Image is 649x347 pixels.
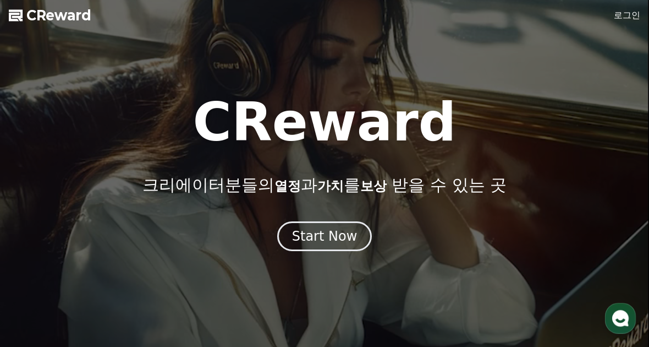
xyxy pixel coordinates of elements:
[292,227,358,245] div: Start Now
[142,175,507,195] p: 크리에이터분들의 과 를 받을 수 있는 곳
[277,232,372,243] a: Start Now
[614,9,640,22] a: 로그인
[277,221,372,251] button: Start Now
[26,7,91,24] span: CReward
[9,7,91,24] a: CReward
[317,178,344,194] span: 가치
[274,178,301,194] span: 열정
[193,96,456,149] h1: CReward
[360,178,387,194] span: 보상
